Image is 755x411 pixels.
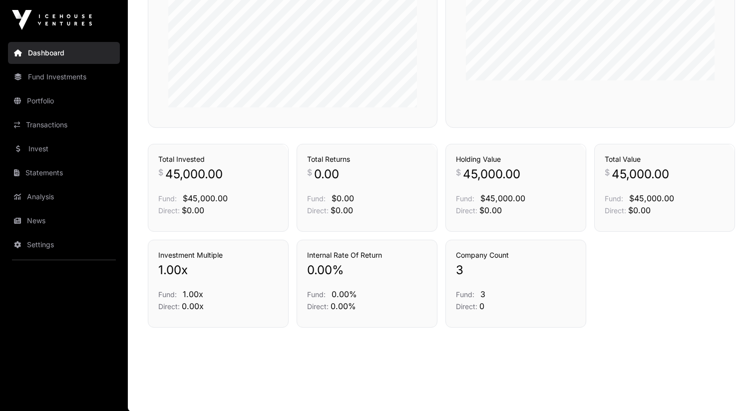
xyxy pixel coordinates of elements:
[605,206,626,215] span: Direct:
[307,206,329,215] span: Direct:
[307,166,312,178] span: $
[8,138,120,160] a: Invest
[605,166,610,178] span: $
[8,114,120,136] a: Transactions
[183,193,228,203] span: $45,000.00
[307,290,326,299] span: Fund:
[8,66,120,88] a: Fund Investments
[479,301,484,311] span: 0
[456,302,477,311] span: Direct:
[307,154,427,164] h3: Total Returns
[456,206,477,215] span: Direct:
[158,290,177,299] span: Fund:
[479,205,502,215] span: $0.00
[307,194,326,203] span: Fund:
[8,234,120,256] a: Settings
[158,206,180,215] span: Direct:
[332,193,354,203] span: $0.00
[463,166,520,182] span: 45,000.00
[456,250,576,260] h3: Company Count
[8,90,120,112] a: Portfolio
[605,194,623,203] span: Fund:
[158,166,163,178] span: $
[182,205,204,215] span: $0.00
[8,186,120,208] a: Analysis
[605,154,725,164] h3: Total Value
[456,154,576,164] h3: Holding Value
[628,205,651,215] span: $0.00
[158,302,180,311] span: Direct:
[456,290,474,299] span: Fund:
[331,301,356,311] span: 0.00%
[332,289,357,299] span: 0.00%
[307,302,329,311] span: Direct:
[158,154,278,164] h3: Total Invested
[158,262,181,278] span: 1.00
[629,193,674,203] span: $45,000.00
[480,289,485,299] span: 3
[456,166,461,178] span: $
[182,301,204,311] span: 0.00x
[314,166,339,182] span: 0.00
[705,363,755,411] iframe: Chat Widget
[307,262,332,278] span: 0.00
[183,289,203,299] span: 1.00x
[12,10,92,30] img: Icehouse Ventures Logo
[181,262,188,278] span: x
[456,262,463,278] span: 3
[332,262,344,278] span: %
[165,166,223,182] span: 45,000.00
[612,166,669,182] span: 45,000.00
[158,194,177,203] span: Fund:
[8,162,120,184] a: Statements
[8,210,120,232] a: News
[480,193,525,203] span: $45,000.00
[456,194,474,203] span: Fund:
[158,250,278,260] h3: Investment Multiple
[307,250,427,260] h3: Internal Rate Of Return
[8,42,120,64] a: Dashboard
[331,205,353,215] span: $0.00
